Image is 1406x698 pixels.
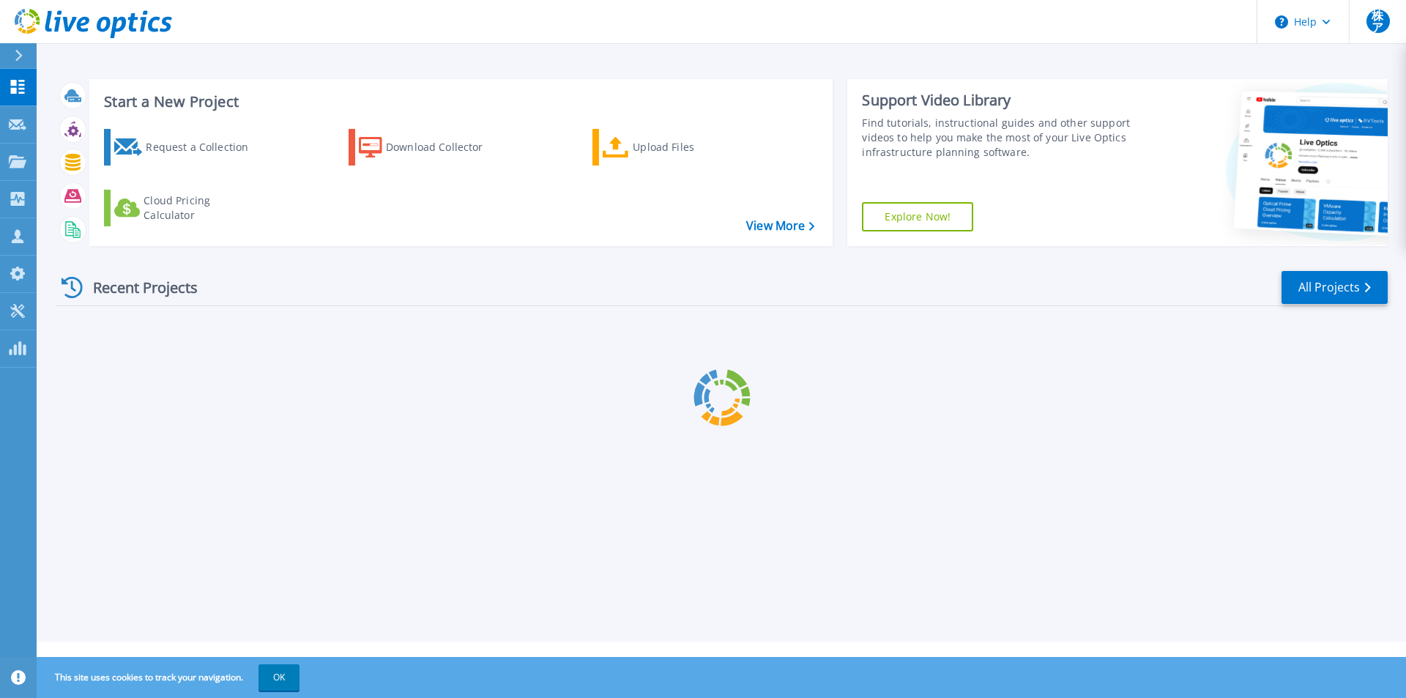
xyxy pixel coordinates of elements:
a: Request a Collection [104,129,267,166]
div: Download Collector [386,133,503,162]
a: Upload Files [592,129,756,166]
a: Download Collector [349,129,512,166]
div: Support Video Library [862,91,1137,110]
button: OK [258,664,300,691]
h3: Start a New Project [104,94,814,110]
a: View More [746,219,814,233]
div: Cloud Pricing Calculator [144,193,261,223]
div: Find tutorials, instructional guides and other support videos to help you make the most of your L... [862,116,1137,160]
div: Upload Files [633,133,750,162]
span: This site uses cookies to track your navigation. [40,664,300,691]
div: Request a Collection [146,133,263,162]
a: All Projects [1282,271,1388,304]
a: Explore Now! [862,202,973,231]
span: 株ア [1366,10,1390,33]
div: Recent Projects [56,270,217,305]
a: Cloud Pricing Calculator [104,190,267,226]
